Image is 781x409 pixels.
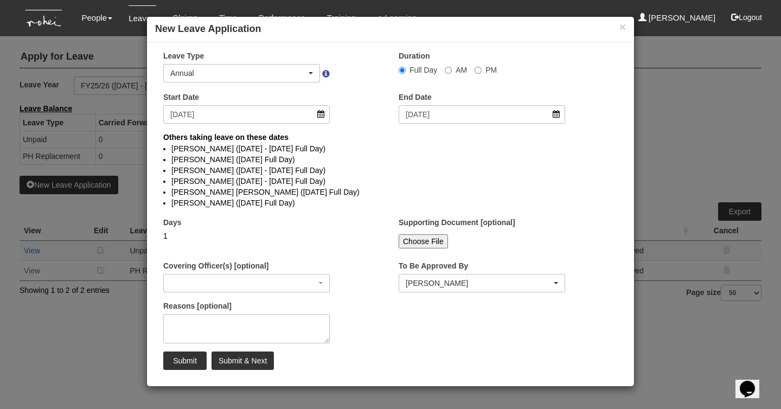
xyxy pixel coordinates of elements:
button: × [619,21,626,33]
label: Leave Type [163,50,204,61]
input: Choose File [399,234,448,248]
iframe: chat widget [735,366,770,398]
div: [PERSON_NAME] [406,278,552,289]
li: [PERSON_NAME] ([DATE] Full Day) [171,154,610,165]
input: d/m/yyyy [163,105,330,124]
b: Others taking leave on these dates [163,133,289,142]
b: New Leave Application [155,23,261,34]
span: PM [485,66,497,74]
input: Submit [163,352,207,370]
li: [PERSON_NAME] ([DATE] - [DATE] Full Day) [171,176,610,187]
button: Annual [163,64,320,82]
label: Reasons [optional] [163,301,232,311]
label: Duration [399,50,430,61]
button: Royston Choo [399,274,565,292]
div: 1 [163,231,330,241]
label: Covering Officer(s) [optional] [163,260,268,271]
li: [PERSON_NAME] ([DATE] - [DATE] Full Day) [171,165,610,176]
li: [PERSON_NAME] [PERSON_NAME] ([DATE] Full Day) [171,187,610,197]
span: AM [456,66,467,74]
span: Full Day [409,66,437,74]
label: Start Date [163,92,199,103]
div: Annual [170,68,306,79]
label: Supporting Document [optional] [399,217,515,228]
label: End Date [399,92,432,103]
li: [PERSON_NAME] ([DATE] Full Day) [171,197,610,208]
label: Days [163,217,181,228]
label: To Be Approved By [399,260,468,271]
input: d/m/yyyy [399,105,565,124]
input: Submit & Next [212,352,274,370]
li: [PERSON_NAME] ([DATE] - [DATE] Full Day) [171,143,610,154]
